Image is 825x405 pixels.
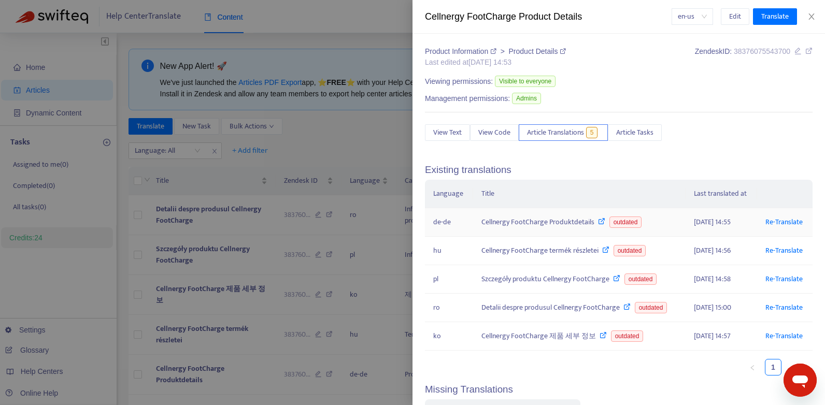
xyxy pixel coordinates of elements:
span: outdated [609,216,642,228]
td: [DATE] 14:55 [686,208,757,237]
span: 38376075543700 [734,47,790,55]
td: [DATE] 14:56 [686,237,757,265]
span: 5 [586,127,598,138]
a: Re-Translate [765,330,803,342]
a: 1 [765,359,781,375]
span: Translate [761,11,789,22]
button: Close [804,12,819,22]
li: Next Page [786,359,802,375]
span: Viewing permissions: [425,76,493,87]
span: Admins [512,93,541,104]
span: en-us [678,9,707,24]
div: Cellnergy FootCharge 제품 세부 정보 [481,330,677,342]
span: Visible to everyone [495,76,556,87]
button: Translate [753,8,797,25]
a: Re-Translate [765,301,803,313]
th: Last translated at [686,180,757,208]
td: [DATE] 15:00 [686,294,757,322]
h5: Existing translations [425,164,813,176]
button: Article Translations5 [519,124,608,141]
iframe: Button to launch messaging window [784,364,817,397]
th: Language [425,180,473,208]
span: Article Tasks [616,127,653,138]
div: Szczegóły produktu Cellnergy FootCharge [481,273,677,285]
button: left [744,359,761,375]
span: outdated [614,245,646,256]
span: outdated [611,330,644,342]
span: close [807,12,816,21]
div: Zendesk ID: [695,46,813,68]
li: Previous Page [744,359,761,375]
span: outdated [635,302,667,313]
td: hu [425,237,473,265]
div: Cellnergy FootCharge Produktdetails [481,216,677,228]
span: Article Translations [527,127,584,138]
td: ro [425,294,473,322]
div: Cellnergy FootCharge termék részletei [481,245,677,256]
div: Last edited at [DATE] 14:53 [425,57,566,68]
div: > [425,46,566,57]
td: [DATE] 14:57 [686,322,757,351]
span: right [791,365,797,371]
td: ko [425,322,473,351]
td: [DATE] 14:58 [686,265,757,294]
a: Product Information [425,47,499,55]
td: de-de [425,208,473,237]
button: Edit [721,8,749,25]
span: View Text [433,127,462,138]
div: Cellnergy FootCharge Product Details [425,10,672,24]
button: View Code [470,124,519,141]
span: Management permissions: [425,93,510,104]
a: Product Details [509,47,566,55]
th: Title [473,180,686,208]
button: right [786,359,802,375]
a: Re-Translate [765,216,803,228]
a: Re-Translate [765,244,803,256]
div: Detalii despre produsul Cellnergy FootCharge [481,302,677,313]
li: 1 [765,359,781,375]
span: left [749,365,756,371]
button: Article Tasks [608,124,662,141]
a: Re-Translate [765,273,803,285]
span: outdated [624,273,657,285]
button: View Text [425,124,470,141]
span: View Code [478,127,510,138]
h5: Missing Translations [425,384,813,396]
span: Edit [729,11,741,22]
td: pl [425,265,473,294]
